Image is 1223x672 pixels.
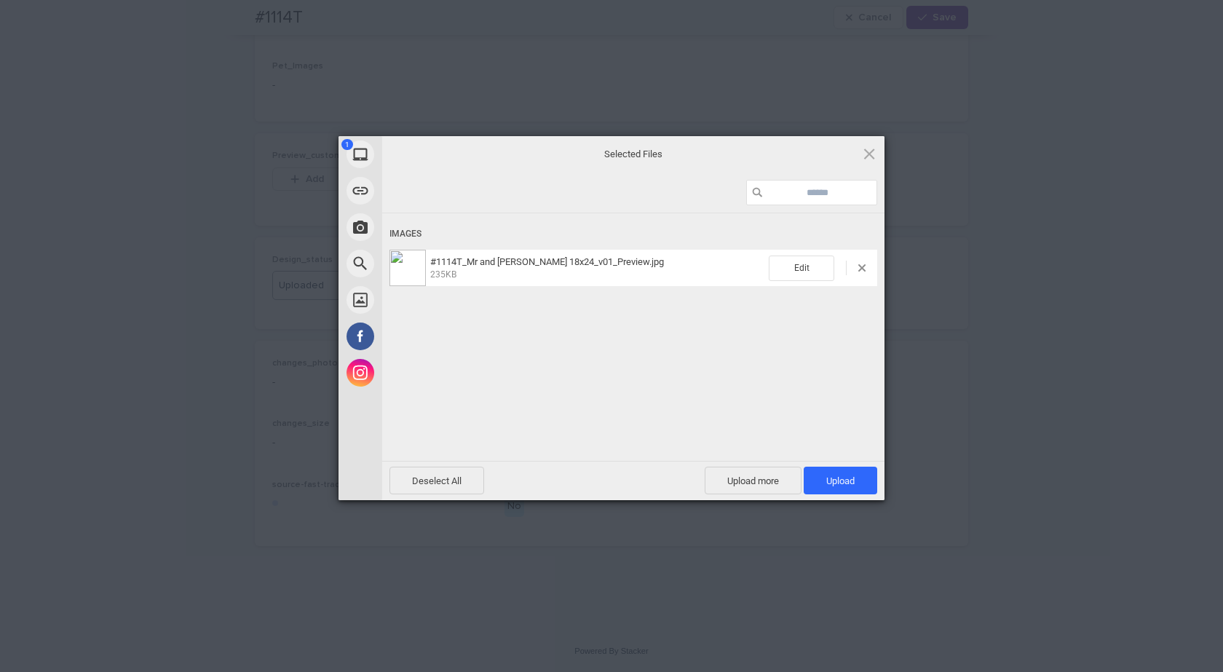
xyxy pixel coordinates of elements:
span: #1114T_Mr and [PERSON_NAME] 18x24_v01_Preview.jpg [430,256,664,267]
div: Web Search [339,245,513,282]
div: Unsplash [339,282,513,318]
span: Upload more [705,467,802,494]
span: Selected Files [488,147,779,160]
span: Edit [769,256,834,281]
span: 1 [341,139,353,150]
div: Images [389,221,877,248]
div: Take Photo [339,209,513,245]
span: Deselect All [389,467,484,494]
span: Upload [804,467,877,494]
span: Click here or hit ESC to close picker [861,146,877,162]
span: Upload [826,475,855,486]
img: 7a7e71b7-04d2-4f1b-838b-93d23b70a95a [389,250,426,286]
div: Facebook [339,318,513,355]
span: #1114T_Mr and Mrs Claus 18x24_v01_Preview.jpg [426,256,769,280]
div: Instagram [339,355,513,391]
div: My Device [339,136,513,173]
div: Link (URL) [339,173,513,209]
span: 235KB [430,269,456,280]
